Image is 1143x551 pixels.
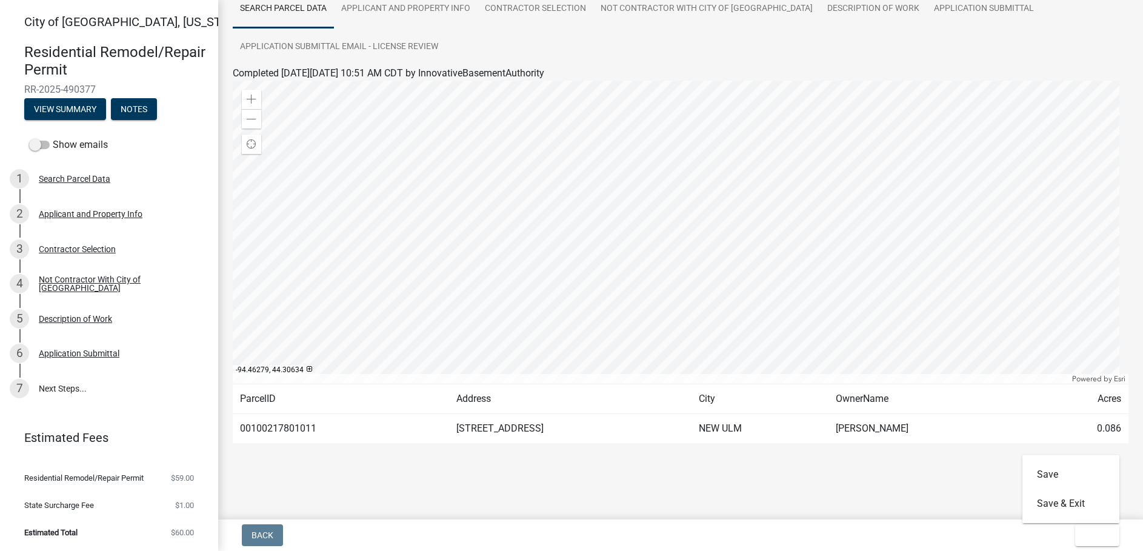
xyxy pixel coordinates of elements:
[24,98,106,120] button: View Summary
[10,426,199,450] a: Estimated Fees
[242,109,261,129] div: Zoom out
[1022,455,1119,523] div: Exit
[10,204,29,224] div: 2
[691,384,828,414] td: City
[39,175,110,183] div: Search Parcel Data
[233,414,449,444] td: 00100217801011
[111,98,157,120] button: Notes
[111,105,157,115] wm-modal-confirm: Notes
[24,44,208,79] h4: Residential Remodel/Repair Permit
[1075,524,1119,546] button: Exit
[1036,384,1128,414] td: Acres
[39,275,199,292] div: Not Contractor With City of [GEOGRAPHIC_DATA]
[24,474,144,482] span: Residential Remodel/Repair Permit
[242,135,261,154] div: Find my location
[39,349,119,358] div: Application Submittal
[39,245,116,253] div: Contractor Selection
[691,414,828,444] td: NEW ULM
[24,501,94,509] span: State Surcharge Fee
[29,138,108,152] label: Show emails
[828,384,1036,414] td: OwnerName
[39,210,142,218] div: Applicant and Property Info
[10,379,29,398] div: 7
[1069,374,1128,384] div: Powered by
[242,90,261,109] div: Zoom in
[242,524,283,546] button: Back
[1085,530,1102,540] span: Exit
[10,274,29,293] div: 4
[1022,460,1119,489] button: Save
[171,529,194,536] span: $60.00
[10,239,29,259] div: 3
[24,105,106,115] wm-modal-confirm: Summary
[39,315,112,323] div: Description of Work
[24,529,78,536] span: Estimated Total
[1022,489,1119,518] button: Save & Exit
[24,15,245,29] span: City of [GEOGRAPHIC_DATA], [US_STATE]
[1036,414,1128,444] td: 0.086
[24,84,194,95] span: RR-2025-490377
[10,344,29,363] div: 6
[233,67,544,79] span: Completed [DATE][DATE] 10:51 AM CDT by InnovativeBasementAuthority
[10,309,29,329] div: 5
[449,384,691,414] td: Address
[233,28,445,67] a: Application Submittal Email - License Review
[1114,375,1125,383] a: Esri
[449,414,691,444] td: [STREET_ADDRESS]
[233,384,449,414] td: ParcelID
[252,530,273,540] span: Back
[828,414,1036,444] td: [PERSON_NAME]
[171,474,194,482] span: $59.00
[10,169,29,189] div: 1
[175,501,194,509] span: $1.00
